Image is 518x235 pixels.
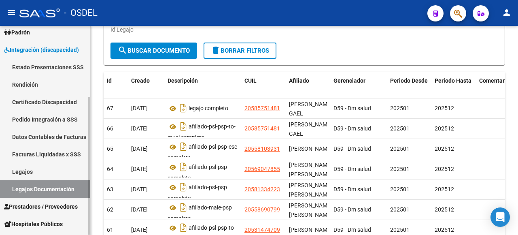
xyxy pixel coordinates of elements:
[128,72,164,99] datatable-header-cell: Creado
[244,145,280,152] span: 20558103931
[289,226,332,233] span: PIRIS YANDEL FACUNDO
[131,186,148,192] span: [DATE]
[107,77,112,84] span: Id
[390,206,410,213] span: 202501
[502,8,512,17] mat-icon: person
[131,125,148,132] span: [DATE]
[104,72,128,99] datatable-header-cell: Id
[131,226,148,233] span: [DATE]
[333,206,371,213] span: D59 - Dm salud
[64,4,98,22] span: - OSDEL
[435,166,454,172] span: 202512
[435,105,454,111] span: 202512
[244,77,257,84] span: CUIL
[178,181,189,194] i: Descargar documento
[131,145,148,152] span: [DATE]
[189,105,228,112] span: legajo completo
[168,184,227,202] span: afiliado-psl-psp completo
[479,77,510,84] span: Comentario
[390,186,410,192] span: 202501
[435,145,454,152] span: 202512
[330,72,387,99] datatable-header-cell: Gerenciador
[4,45,79,54] span: Integración (discapacidad)
[286,72,330,99] datatable-header-cell: Afiliado
[131,77,150,84] span: Creado
[204,43,276,59] button: Borrar Filtros
[289,101,332,117] span: ROLON THIAGO GAEL
[333,125,371,132] span: D59 - Dm salud
[178,140,189,153] i: Descargar documento
[107,125,113,132] span: 66
[390,145,410,152] span: 202501
[118,47,190,54] span: Buscar Documento
[131,206,148,213] span: [DATE]
[178,160,189,173] i: Descargar documento
[178,201,189,214] i: Descargar documento
[107,186,113,192] span: 63
[107,166,113,172] span: 64
[289,182,332,198] span: LEDESMA BAUTISTA NICOLAS
[6,8,16,17] mat-icon: menu
[333,105,371,111] span: D59 - Dm salud
[333,166,371,172] span: D59 - Dm salud
[107,105,113,111] span: 67
[244,105,280,111] span: 20585751481
[289,145,332,152] span: ZELARAYAN THIAGO FELIPE
[289,162,332,177] span: LEDESMA MILTHON BENJAMIN
[435,206,454,213] span: 202512
[241,72,286,99] datatable-header-cell: CUIL
[110,43,197,59] button: Buscar Documento
[178,221,189,234] i: Descargar documento
[4,202,78,211] span: Prestadores / Proveedores
[164,72,241,99] datatable-header-cell: Descripción
[131,166,148,172] span: [DATE]
[435,125,454,132] span: 202512
[435,77,471,84] span: Periodo Hasta
[118,45,127,55] mat-icon: search
[107,145,113,152] span: 65
[333,145,371,152] span: D59 - Dm salud
[4,220,63,229] span: Hospitales Públicos
[107,206,113,213] span: 62
[431,72,476,99] datatable-header-cell: Periodo Hasta
[211,45,221,55] mat-icon: delete
[289,77,309,84] span: Afiliado
[244,166,280,172] span: 20569047855
[333,77,365,84] span: Gerenciador
[168,77,198,84] span: Descripción
[387,72,431,99] datatable-header-cell: Periodo Desde
[390,77,428,84] span: Periodo Desde
[178,102,189,115] i: Descargar documento
[244,206,280,213] span: 20558690799
[107,226,113,233] span: 61
[244,186,280,192] span: 20581334223
[289,121,332,137] span: ROLON THIAGO GAEL
[390,166,410,172] span: 202501
[168,144,237,161] span: afiliado-psl-psp-esc completo
[211,47,269,54] span: Borrar Filtros
[289,202,332,218] span: ARIAS LIAM PABLO
[490,207,510,227] div: Open Intercom Messenger
[333,226,371,233] span: D59 - Dm salud
[168,124,236,141] span: afiliado-psl-psp-to-musi completo
[390,226,410,233] span: 202501
[244,125,280,132] span: 20585751481
[435,226,454,233] span: 202512
[168,164,227,182] span: afiliado-psl-psp completo
[435,186,454,192] span: 202512
[131,105,148,111] span: [DATE]
[4,28,30,37] span: Padrón
[333,186,371,192] span: D59 - Dm salud
[178,120,189,133] i: Descargar documento
[390,105,410,111] span: 202501
[390,125,410,132] span: 202501
[168,205,232,222] span: afiliado-maie-psp completo
[244,226,280,233] span: 20531474709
